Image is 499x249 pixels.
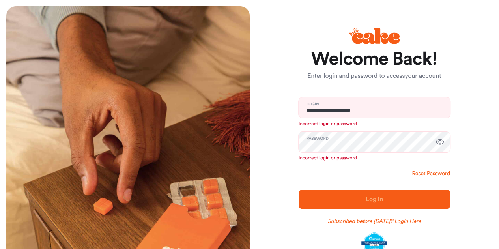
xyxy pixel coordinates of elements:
[327,217,421,225] a: Subscribed before [DATE]? Login Here
[299,71,450,81] p: Enter login and password to access your account
[412,170,450,178] a: Reset Password
[299,155,450,161] p: Incorrect login or password
[299,50,450,69] h1: Welcome Back!
[299,121,450,127] p: Incorrect login or password
[366,196,383,202] span: Log In
[299,190,450,209] button: Log In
